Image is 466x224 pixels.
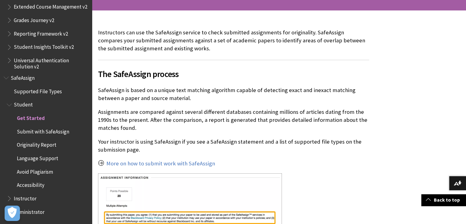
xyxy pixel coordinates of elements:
span: SafeAssign [11,73,35,81]
span: Originality Report [17,140,56,148]
p: SafeAssign is based on a unique text matching algorithm capable of detecting exact and inexact ma... [98,86,369,102]
span: Universal Authentication Solution v2 [14,55,88,70]
p: Instructors can use the SafeAssign service to check submitted assignments for originality. SafeAs... [98,29,369,53]
span: Grades Journey v2 [14,15,54,23]
nav: Book outline for Blackboard SafeAssign [4,73,88,217]
span: Student [14,100,33,108]
span: The SafeAssign process [98,68,369,80]
p: Your instructor is using SafeAssign if you see a SafeAssign statement and a list of supported fil... [98,138,369,154]
span: Submit with SafeAssign [17,126,69,135]
button: Apri preferenze [5,206,20,221]
span: Get Started [17,113,45,121]
span: Extended Course Management v2 [14,2,87,10]
a: Back to top [421,194,466,206]
a: More on how to submit work with SafeAssign [106,160,215,167]
span: Accessibility [17,180,44,188]
span: Student Insights Toolkit v2 [14,42,74,50]
span: Reporting Framework v2 [14,29,68,37]
span: Avoid Plagiarism [17,167,53,175]
span: Supported File Types [14,86,62,95]
span: Instructor [14,193,36,202]
span: Administrator [14,207,44,215]
p: Assignments are compared against several different databases containing millions of articles dati... [98,108,369,132]
span: Language Support [17,153,58,161]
